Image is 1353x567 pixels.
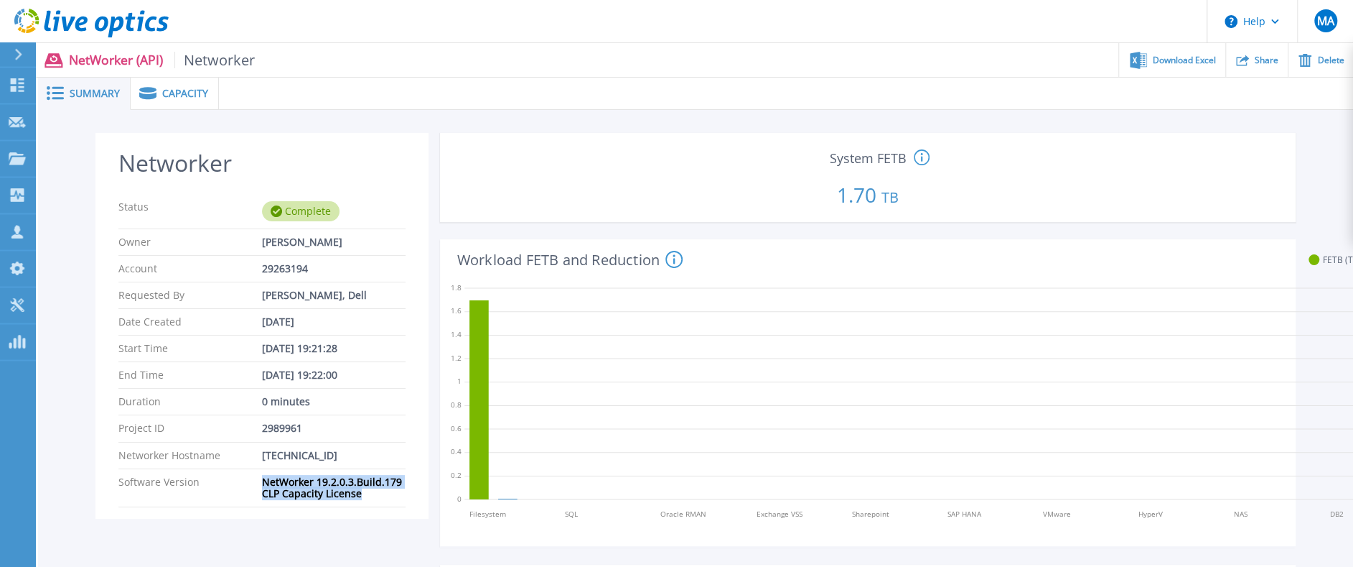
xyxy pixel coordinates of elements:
[118,201,262,221] p: Status
[262,263,406,275] div: 29263194
[118,316,262,328] p: Date Created
[1317,56,1344,65] span: Delete
[262,369,406,381] div: [DATE] 19:22:00
[262,290,406,301] div: [PERSON_NAME], Dell
[174,52,256,68] span: Networker
[118,476,262,499] p: Software Version
[262,423,406,434] div: 2989961
[947,509,981,519] tspan: SAP HANA
[262,396,406,407] div: 0 minutes
[69,52,256,68] p: NetWorker (API)
[660,509,706,519] tspan: Oracle RMAN
[1255,56,1278,65] span: Share
[118,236,262,248] p: Owner
[118,369,262,381] p: End Time
[451,470,462,480] text: 0.2
[451,306,462,316] text: 1.6
[118,263,262,275] p: Account
[446,167,1290,216] p: 1.70
[262,316,406,328] div: [DATE]
[457,494,462,504] text: 0
[1043,509,1071,519] tspan: VMware
[262,450,406,461] div: [TECHNICAL_ID]
[118,423,262,434] p: Project ID
[457,251,683,268] h4: Workload FETB and Reduction
[451,447,462,457] text: 0.4
[1316,15,1334,27] span: MA
[451,423,462,433] text: 0.6
[262,201,340,221] div: Complete
[451,353,462,363] text: 1.2
[118,396,262,407] p: Duration
[262,476,406,499] div: NetWorker 19.2.0.3.Build.179 CLP Capacity License
[162,88,208,98] span: Capacity
[451,282,462,292] text: 1.8
[829,152,906,165] span: System FETB
[118,150,406,177] h2: Networker
[451,329,462,339] text: 1.4
[851,509,889,519] tspan: Sharepoint
[756,509,802,519] tspan: Exchange VSS
[70,88,120,98] span: Summary
[118,290,262,301] p: Requested By
[565,509,578,519] tspan: SQL
[881,188,899,207] span: TB
[469,509,506,519] tspan: Filesystem
[1153,56,1216,65] span: Download Excel
[118,450,262,461] p: Networker Hostname
[1234,509,1247,519] tspan: NAS
[118,343,262,354] p: Start Time
[1138,509,1163,519] tspan: HyperV
[1329,509,1343,519] tspan: DB2
[262,236,406,248] div: [PERSON_NAME]
[457,377,462,387] text: 1
[451,400,462,410] text: 0.8
[262,343,406,354] div: [DATE] 19:21:28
